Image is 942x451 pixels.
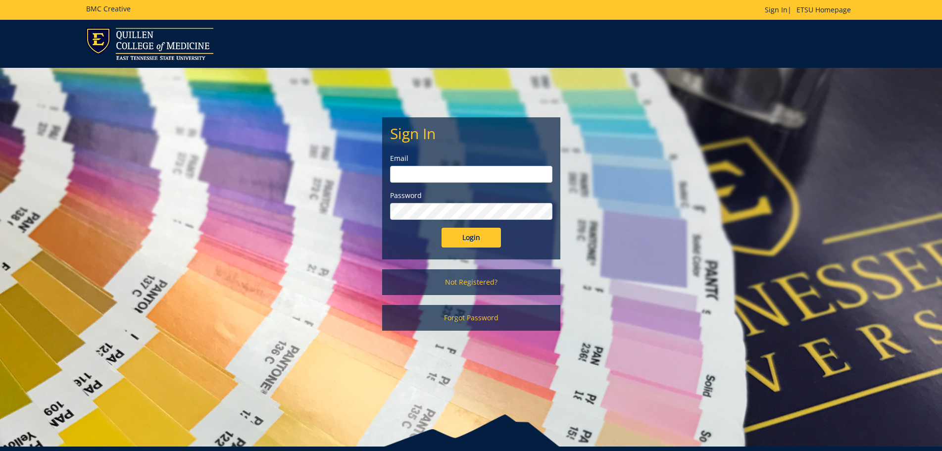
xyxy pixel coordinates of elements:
p: | [765,5,856,15]
label: Password [390,191,552,200]
a: Sign In [765,5,788,14]
h5: BMC Creative [86,5,131,12]
h2: Sign In [390,125,552,142]
input: Login [442,228,501,248]
a: Forgot Password [382,305,560,331]
label: Email [390,153,552,163]
img: ETSU logo [86,28,213,60]
a: Not Registered? [382,269,560,295]
a: ETSU Homepage [792,5,856,14]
